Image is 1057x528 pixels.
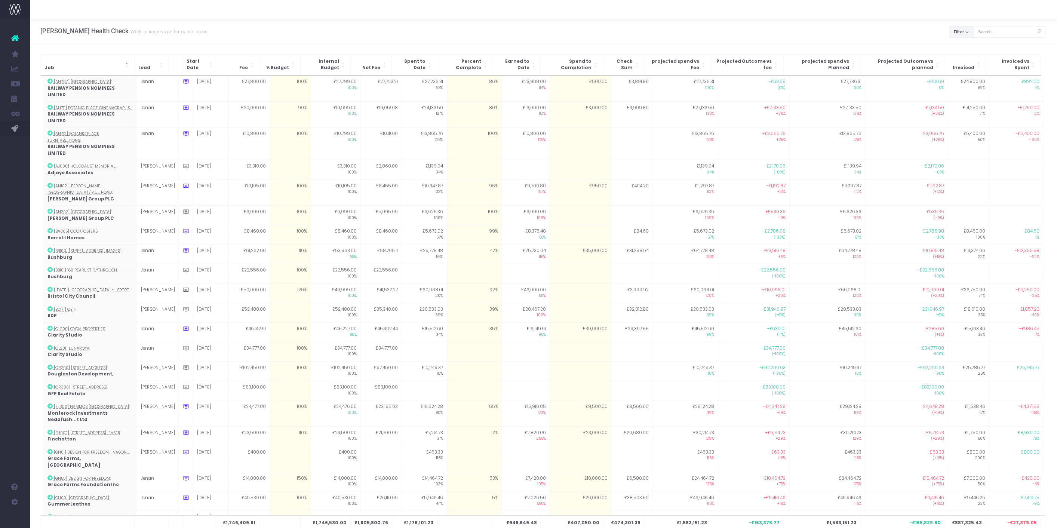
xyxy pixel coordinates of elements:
td: £34,777.00 [311,342,360,361]
td: £49,999.00 [311,283,360,303]
td: £10,799.00 [311,128,360,160]
td: 100% [447,206,502,225]
td: £35,340.00 [360,303,402,322]
td: £1,139.94 [790,160,866,179]
td: 100% [447,128,502,160]
td: Jenan [137,491,179,511]
td: £64,778.48 [790,245,866,264]
td: 100% [270,361,311,381]
td: 100% [270,179,311,206]
td: : [43,206,137,225]
td: £20,533.03 [402,303,447,322]
td: £27,723.21 [360,76,402,101]
td: : [43,322,137,342]
td: £21,700.00 [360,426,402,446]
td: [DATE] [193,342,228,361]
td: [PERSON_NAME] [137,225,179,245]
td: £1,139.94 [402,160,447,179]
th: Fee: Activate to sort: Activate to sort [218,54,259,75]
td: £19,059.18 [360,101,402,128]
td: £29,124.28 [790,400,866,427]
td: Jenan [137,128,179,160]
td: £34,777.00 [228,342,270,361]
td: £8,460.00 [228,225,270,245]
td: 12% [447,426,502,446]
td: £10,000.00 [550,472,611,491]
td: £24,477.00 [228,400,270,427]
td: : [43,426,137,446]
td: £15,910.05 [502,400,550,427]
td: [DATE] [193,101,228,128]
td: 100% [270,264,311,283]
td: £20,680.00 [611,426,652,446]
td: £24,133.50 [402,101,447,128]
td: £7,420.00 [502,472,550,491]
td: £64,778.48 [652,245,718,264]
td: £40,530.00 [311,491,360,511]
td: £45,512.60 [652,322,718,342]
span: -£62.69 [927,79,944,85]
td: 90% [270,101,311,128]
th: % Budget: Activate to sort: Activate to sort [259,54,301,75]
td: 100% [270,128,311,160]
td: [DATE] [193,245,228,264]
td: £50,000.00 [228,283,270,303]
td: £6,090.00 [228,206,270,225]
td: £3,310.00 [228,160,270,179]
td: Jenan [137,245,179,264]
td: : [43,446,137,472]
td: £5,095.00 [360,206,402,225]
td: [DATE] [193,264,228,283]
td: £19,624.28 [402,400,447,427]
td: £84.60 [611,225,652,245]
td: £46,000.00 [502,283,550,303]
span: -£63.69 [768,79,786,85]
td: £20,467.20 [502,303,550,322]
td: 5% [447,491,502,511]
td: £3,310.00 [311,160,360,179]
td: 92% [447,283,502,303]
td: £13,865.76 [790,128,866,160]
td: £6,626.36 [652,206,718,225]
td: [PERSON_NAME] [137,179,179,206]
td: [DATE] [193,472,228,491]
td: [DATE] [193,491,228,511]
span: Spent to Date [396,58,425,71]
td: £52,480.00 [228,303,270,322]
td: £6,090.00 [502,206,550,225]
th: Internal Budget: Activate to sort: Activate to sort [301,54,351,75]
td: £950.00 [550,179,611,206]
td: £29,124.28 [652,400,718,427]
td: £10,800.00 [502,128,550,160]
td: £7,214.73 [402,426,447,446]
span: 98% [406,85,443,91]
td: Jenan [137,322,179,342]
th: Invoiced vs Spent: Activate to sort: Activate to sort [986,54,1041,75]
td: [PERSON_NAME] [137,361,179,381]
td: £22,556.00 [228,264,270,283]
th: Earned to Date: Activate to sort: Activate to sort [493,54,541,75]
td: £61,262.00 [228,245,270,264]
td: [DATE] [193,76,228,101]
td: £26,110.00 [360,491,402,511]
td: £24,800.00 [948,76,989,101]
td: 100% [270,491,311,511]
th: Job: Activate to invert sorting: Activate to invert sorting [41,54,134,75]
td: [PERSON_NAME] [137,446,179,472]
td: £46,946.46 [652,491,718,511]
td: £13,865.76 [652,128,718,160]
th: Projected Outcome vs planned: Activate to sort: Activate to sort [861,54,945,75]
td: £30,000.00 [550,322,611,342]
td: £8,375.40 [502,225,550,245]
td: £463.33 [790,446,866,472]
td: £25,785.77 [948,361,989,381]
td: £6,090.00 [311,206,360,225]
td: £400.00 [311,446,360,472]
td: £9,500.00 [550,400,611,427]
td: £6,626.36 [402,206,447,225]
td: £11,538.46 [948,400,989,427]
td: £52,480.00 [311,303,360,322]
td: : [43,128,137,160]
th: Spent to Date: Activate to sort: Activate to sort [392,54,437,75]
td: £16,149.91 [502,322,550,342]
